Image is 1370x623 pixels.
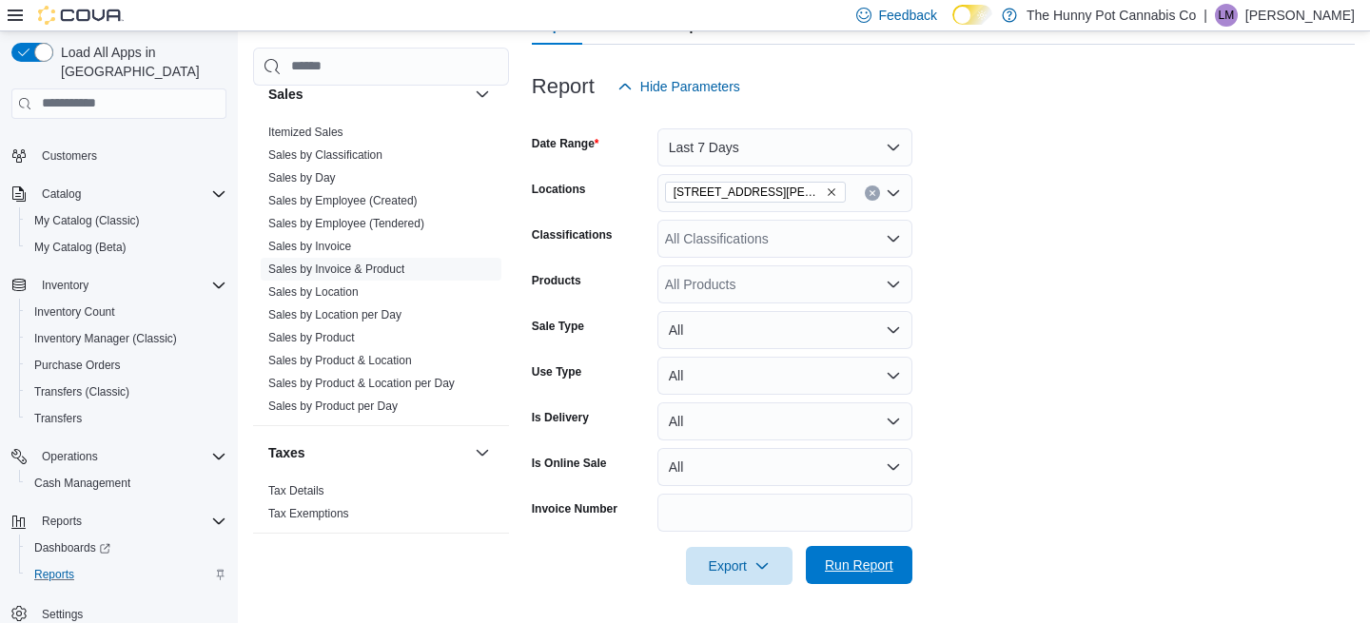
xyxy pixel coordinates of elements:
[806,546,912,584] button: Run Report
[532,364,581,380] label: Use Type
[268,84,303,103] h3: Sales
[952,25,953,26] span: Dark Mode
[34,240,127,255] span: My Catalog (Beta)
[268,375,455,390] span: Sales by Product & Location per Day
[34,213,140,228] span: My Catalog (Classic)
[268,442,305,461] h3: Taxes
[268,442,467,461] button: Taxes
[268,506,349,519] a: Tax Exemptions
[27,380,137,403] a: Transfers (Classic)
[19,405,234,432] button: Transfers
[532,273,581,288] label: Products
[886,231,901,246] button: Open list of options
[42,278,88,293] span: Inventory
[34,274,96,297] button: Inventory
[268,147,382,161] a: Sales by Classification
[27,563,82,586] a: Reports
[27,563,226,586] span: Reports
[268,261,404,276] span: Sales by Invoice & Product
[19,352,234,379] button: Purchase Orders
[19,207,234,234] button: My Catalog (Classic)
[268,306,401,321] span: Sales by Location per Day
[34,358,121,373] span: Purchase Orders
[886,277,901,292] button: Open list of options
[268,84,467,103] button: Sales
[657,402,912,440] button: All
[38,6,124,25] img: Cova
[532,136,599,151] label: Date Range
[268,283,359,299] span: Sales by Location
[268,170,336,184] a: Sales by Day
[674,183,822,202] span: [STREET_ADDRESS][PERSON_NAME]
[532,501,617,516] label: Invoice Number
[268,505,349,520] span: Tax Exemptions
[34,384,129,399] span: Transfers (Classic)
[42,148,97,164] span: Customers
[532,319,584,334] label: Sale Type
[4,272,234,299] button: Inventory
[268,169,336,185] span: Sales by Day
[4,443,234,470] button: Operations
[27,354,128,377] a: Purchase Orders
[268,262,404,275] a: Sales by Invoice & Product
[34,476,130,491] span: Cash Management
[19,299,234,325] button: Inventory Count
[27,236,134,259] a: My Catalog (Beta)
[268,483,324,496] a: Tax Details
[686,547,793,585] button: Export
[27,209,147,232] a: My Catalog (Classic)
[1245,4,1355,27] p: [PERSON_NAME]
[42,449,98,464] span: Operations
[27,536,226,559] span: Dashboards
[268,124,343,139] span: Itemized Sales
[19,325,234,352] button: Inventory Manager (Classic)
[657,311,912,349] button: All
[826,186,837,198] button: Remove 100 Jamieson Pkwy from selection in this group
[268,482,324,497] span: Tax Details
[42,186,81,202] span: Catalog
[1027,4,1196,27] p: The Hunny Pot Cannabis Co
[268,284,359,298] a: Sales by Location
[27,236,226,259] span: My Catalog (Beta)
[610,68,748,106] button: Hide Parameters
[1219,4,1235,27] span: LM
[4,508,234,535] button: Reports
[27,472,226,495] span: Cash Management
[268,376,455,389] a: Sales by Product & Location per Day
[19,535,234,561] a: Dashboards
[34,183,226,205] span: Catalog
[27,472,138,495] a: Cash Management
[1204,4,1207,27] p: |
[27,354,226,377] span: Purchase Orders
[27,380,226,403] span: Transfers (Classic)
[34,445,226,468] span: Operations
[27,407,89,430] a: Transfers
[19,379,234,405] button: Transfers (Classic)
[268,330,355,343] a: Sales by Product
[268,239,351,252] a: Sales by Invoice
[268,193,418,206] a: Sales by Employee (Created)
[471,82,494,105] button: Sales
[268,307,401,321] a: Sales by Location per Day
[268,192,418,207] span: Sales by Employee (Created)
[268,329,355,344] span: Sales by Product
[34,304,115,320] span: Inventory Count
[42,514,82,529] span: Reports
[268,238,351,253] span: Sales by Invoice
[640,77,740,96] span: Hide Parameters
[27,327,185,350] a: Inventory Manager (Classic)
[268,353,412,366] a: Sales by Product & Location
[4,142,234,169] button: Customers
[27,407,226,430] span: Transfers
[952,5,992,25] input: Dark Mode
[665,182,846,203] span: 100 Jamieson Pkwy
[34,331,177,346] span: Inventory Manager (Classic)
[532,410,589,425] label: Is Delivery
[34,145,105,167] a: Customers
[268,398,398,413] span: Sales by Product per Day
[657,128,912,166] button: Last 7 Days
[34,510,89,533] button: Reports
[879,6,937,25] span: Feedback
[27,209,226,232] span: My Catalog (Classic)
[886,185,901,201] button: Open list of options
